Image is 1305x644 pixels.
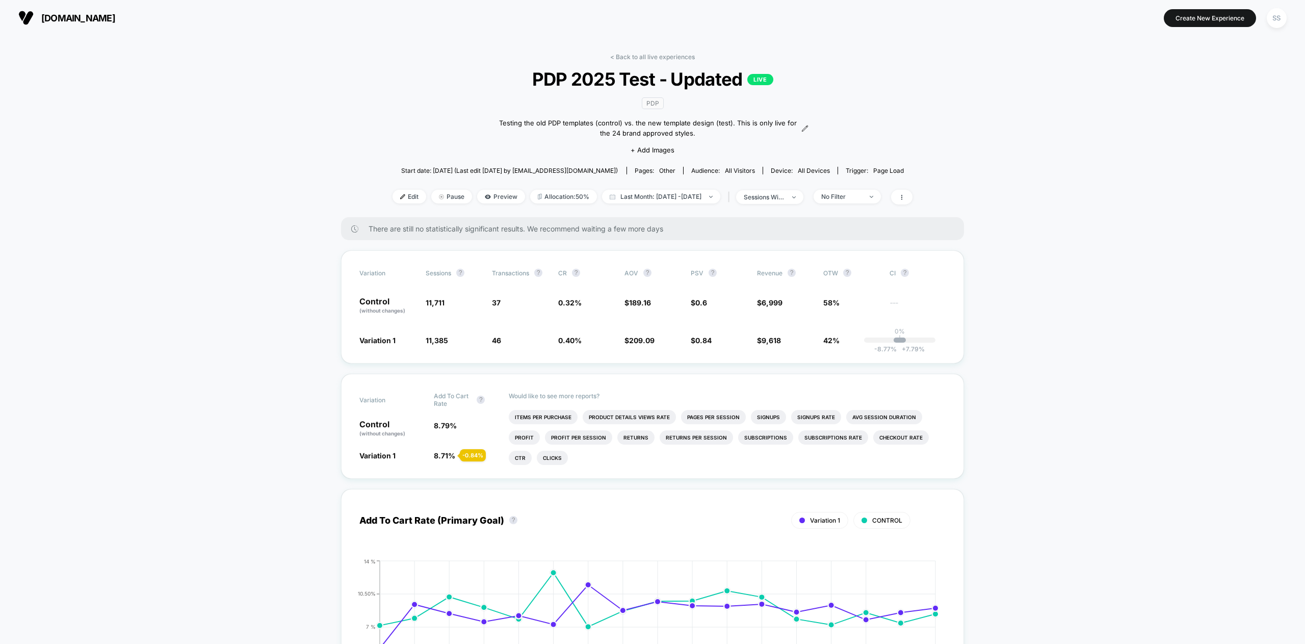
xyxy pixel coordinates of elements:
[477,396,485,404] button: ?
[681,410,746,424] li: Pages Per Session
[1267,8,1287,28] div: SS
[558,298,582,307] span: 0.32 %
[798,167,830,174] span: all devices
[751,410,786,424] li: Signups
[792,196,796,198] img: end
[659,167,675,174] span: other
[602,190,720,203] span: Last Month: [DATE] - [DATE]
[534,269,542,277] button: ?
[709,196,713,198] img: end
[823,269,879,277] span: OTW
[572,269,580,277] button: ?
[695,298,707,307] span: 0.6
[843,269,851,277] button: ?
[583,410,676,424] li: Product Details Views Rate
[41,13,115,23] span: [DOMAIN_NAME]
[901,269,909,277] button: ?
[757,269,782,277] span: Revenue
[691,336,712,345] span: $
[617,430,655,445] li: Returns
[477,190,525,203] span: Preview
[400,194,405,199] img: edit
[434,421,457,430] span: 8.79 %
[629,336,655,345] span: 209.09
[695,336,712,345] span: 0.84
[897,345,925,353] span: 7.79 %
[1264,8,1290,29] button: SS
[738,430,793,445] li: Subscriptions
[509,430,540,445] li: Profit
[537,451,568,465] li: Clicks
[624,336,655,345] span: $
[873,430,929,445] li: Checkout Rate
[810,517,840,524] span: Variation 1
[359,336,396,345] span: Variation 1
[359,297,415,315] p: Control
[492,269,529,277] span: Transactions
[762,336,781,345] span: 9,618
[497,118,799,138] span: Testing the old PDP templates (control) vs. the new template design (test). ﻿This is only live fo...
[369,224,944,233] span: There are still no statistically significant results. We recommend waiting a few more days
[431,190,472,203] span: Pause
[823,336,840,345] span: 42%
[846,167,904,174] div: Trigger:
[434,392,472,407] span: Add To Cart Rate
[747,74,773,85] p: LIVE
[509,410,578,424] li: Items Per Purchase
[798,430,868,445] li: Subscriptions Rate
[872,517,902,524] span: CONTROL
[660,430,733,445] li: Returns Per Session
[624,298,651,307] span: $
[460,449,486,461] div: - 0.84 %
[359,269,415,277] span: Variation
[902,345,906,353] span: +
[709,269,717,277] button: ?
[18,10,34,25] img: Visually logo
[538,194,542,199] img: rebalance
[870,196,873,198] img: end
[545,430,612,445] li: Profit Per Session
[359,430,405,436] span: (without changes)
[359,392,415,407] span: Variation
[426,298,445,307] span: 11,711
[359,307,405,314] span: (without changes)
[642,97,664,109] span: PDP
[1164,9,1256,27] button: Create New Experience
[757,298,782,307] span: $
[492,298,501,307] span: 37
[691,269,703,277] span: PSV
[610,53,695,61] a: < Back to all live experiences
[364,558,376,564] tspan: 14 %
[763,167,838,174] span: Device:
[890,269,946,277] span: CI
[456,269,464,277] button: ?
[492,336,501,345] span: 46
[846,410,922,424] li: Avg Session Duration
[359,420,424,437] p: Control
[899,335,901,343] p: |
[791,410,841,424] li: Signups Rate
[762,298,782,307] span: 6,999
[757,336,781,345] span: $
[358,591,376,597] tspan: 10.50%
[691,298,707,307] span: $
[823,298,840,307] span: 58%
[788,269,796,277] button: ?
[366,624,376,630] tspan: 7 %
[635,167,675,174] div: Pages:
[631,146,674,154] span: + Add Images
[15,10,118,26] button: [DOMAIN_NAME]
[744,193,785,201] div: sessions with impression
[629,298,651,307] span: 189.16
[691,167,755,174] div: Audience:
[426,269,451,277] span: Sessions
[558,336,582,345] span: 0.40 %
[610,194,615,199] img: calendar
[509,392,946,400] p: Would like to see more reports?
[401,167,618,174] span: Start date: [DATE] (Last edit [DATE] by [EMAIL_ADDRESS][DOMAIN_NAME])
[821,193,862,200] div: No Filter
[725,190,736,204] span: |
[725,167,755,174] span: All Visitors
[558,269,567,277] span: CR
[530,190,597,203] span: Allocation: 50%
